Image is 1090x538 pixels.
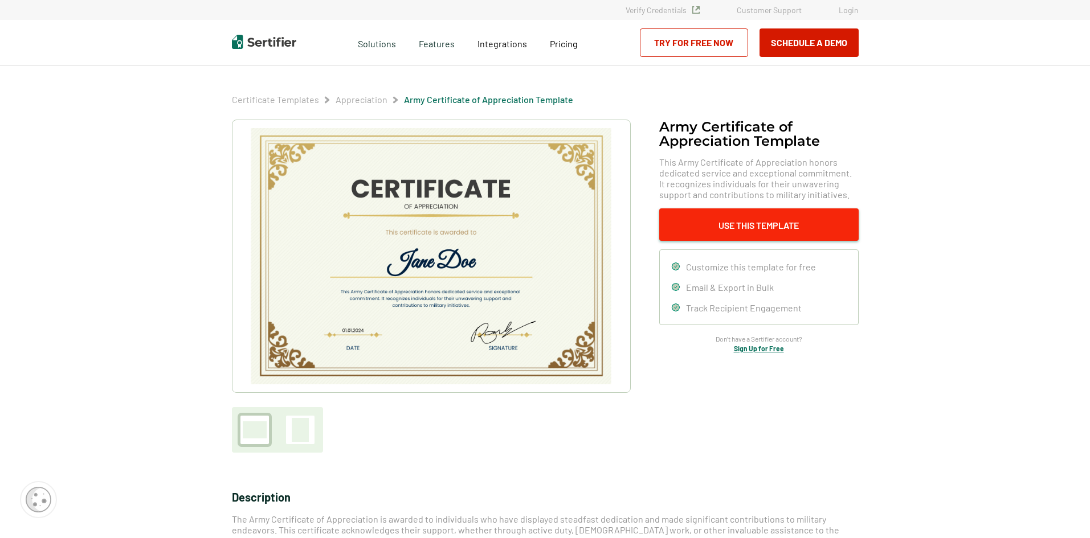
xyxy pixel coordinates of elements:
iframe: Chat Widget [1033,483,1090,538]
span: Don’t have a Sertifier account? [716,334,802,344]
span: Integrations [477,38,527,49]
a: Integrations [477,35,527,50]
a: Try for Free Now [640,28,748,57]
span: Features [419,35,455,50]
span: Email & Export in Bulk [686,282,774,293]
button: Use This Template [659,208,859,241]
img: Verified [692,6,700,14]
button: Schedule a Demo [760,28,859,57]
div: Breadcrumb [232,94,573,105]
a: Login [839,5,859,15]
a: Appreciation [336,94,387,105]
a: Army Certificate of Appreciation​ Template [404,94,573,105]
span: Description [232,490,291,504]
span: Track Recipient Engagement [686,302,802,313]
a: Pricing [550,35,578,50]
span: Customize this template for free [686,261,816,272]
span: Pricing [550,38,578,49]
a: Verify Credentials [626,5,700,15]
a: Customer Support [737,5,802,15]
span: Solutions [358,35,396,50]
h1: Army Certificate of Appreciation​ Template [659,120,859,148]
img: Army Certificate of Appreciation​ Template [250,128,612,384]
img: Cookie Popup Icon [26,487,51,512]
span: This Army Certificate of Appreciation honors dedicated service and exceptional commitment. It rec... [659,157,859,200]
a: Sign Up for Free [734,344,784,352]
img: Sertifier | Digital Credentialing Platform [232,35,296,49]
a: Certificate Templates [232,94,319,105]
